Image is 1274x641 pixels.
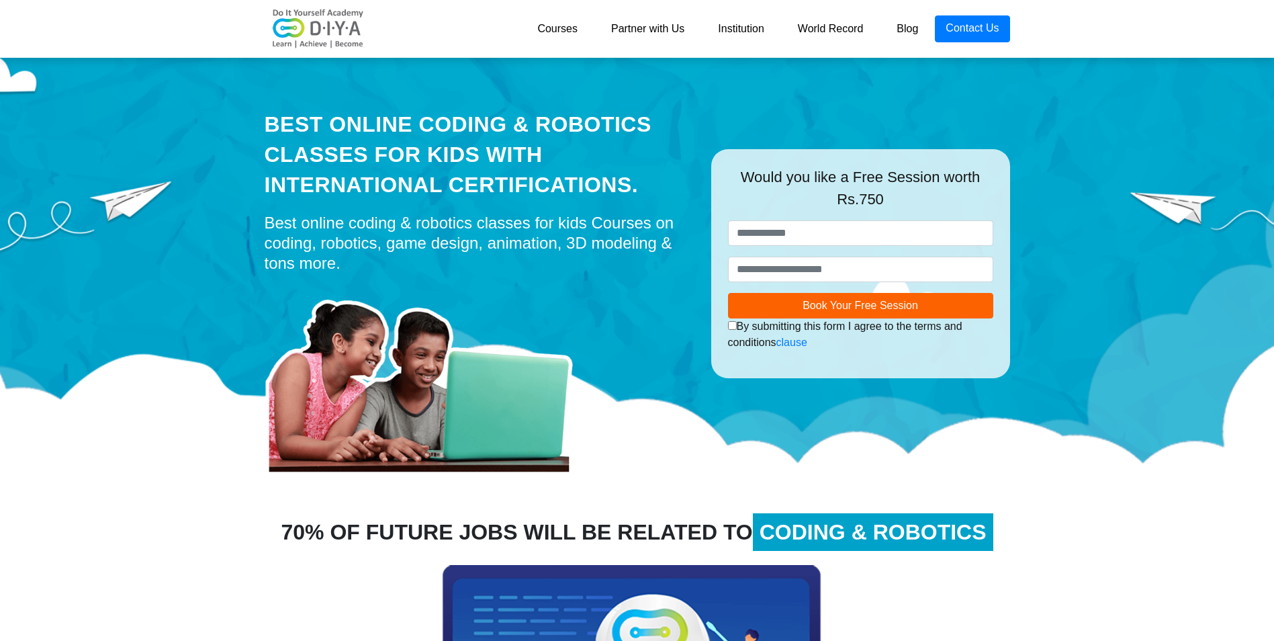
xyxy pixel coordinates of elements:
div: Best online coding & robotics classes for kids Courses on coding, robotics, game design, animatio... [265,213,691,273]
span: Book Your Free Session [803,300,918,311]
button: Book Your Free Session [728,293,993,318]
div: By submitting this form I agree to the terms and conditions [728,318,993,351]
a: World Record [781,15,880,42]
a: Contact Us [935,15,1009,42]
div: Would you like a Free Session worth Rs.750 [728,166,993,220]
a: Institution [701,15,780,42]
img: logo-v2.png [265,9,372,49]
a: Courses [520,15,594,42]
span: CODING & ROBOTICS [753,513,993,551]
img: home-prod.png [265,280,587,475]
a: Partner with Us [594,15,701,42]
div: Best Online Coding & Robotics Classes for kids with International Certifications. [265,110,691,200]
a: clause [776,337,807,348]
div: 70% OF FUTURE JOBS WILL BE RELATED TO [255,516,1020,548]
a: Blog [880,15,935,42]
